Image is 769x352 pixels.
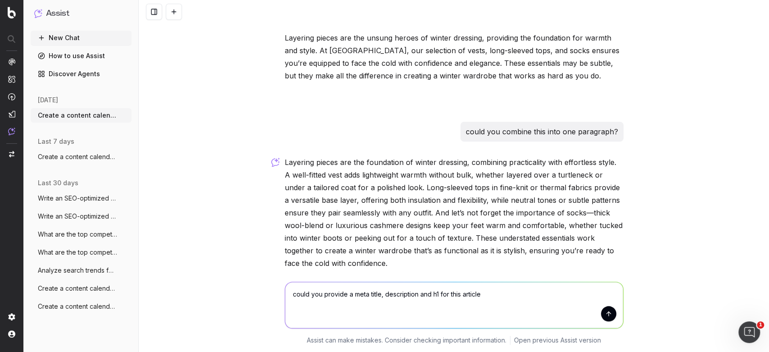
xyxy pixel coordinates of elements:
[8,313,15,320] img: Setting
[34,9,42,18] img: Assist
[8,7,16,18] img: Botify logo
[31,227,132,242] button: What are the top competitors ranking for
[38,284,117,293] span: Create a content calendar using trends &
[38,266,117,275] span: Analyze search trends for: shoes
[38,152,117,161] span: Create a content calendar with 10 differ
[8,128,15,135] img: Assist
[307,336,506,345] p: Assist can make mistakes. Consider checking important information.
[38,248,117,257] span: What are the top competitors ranking for
[31,245,132,260] button: What are the top competitors ranking for
[9,151,14,157] img: Switch project
[757,321,764,329] span: 1
[8,75,15,83] img: Intelligence
[38,96,58,105] span: [DATE]
[271,158,280,167] img: Botify assist logo
[38,212,117,221] span: Write an SEO-optimized article about on
[8,58,15,65] img: Analytics
[31,281,132,296] button: Create a content calendar using trends &
[8,110,15,118] img: Studio
[38,194,117,203] span: Write an SEO-optimized article about on
[38,302,117,311] span: Create a content calendar using trends &
[31,108,132,123] button: Create a content calendar using trends &
[38,111,117,120] span: Create a content calendar using trends &
[31,263,132,278] button: Analyze search trends for: shoes
[31,150,132,164] button: Create a content calendar with 10 differ
[31,67,132,81] a: Discover Agents
[38,137,74,146] span: last 7 days
[8,330,15,338] img: My account
[31,209,132,224] button: Write an SEO-optimized article about on
[34,7,128,20] button: Assist
[738,321,760,343] iframe: Intercom live chat
[31,31,132,45] button: New Chat
[285,156,623,270] p: Layering pieces are the foundation of winter dressing, combining practicality with effortless sty...
[8,93,15,101] img: Activation
[466,125,618,138] p: could you combine this into one paragraph?
[514,336,601,345] a: Open previous Assist version
[285,282,623,328] textarea: could you provide a meta title, description and h1 for this article
[38,178,78,187] span: last 30 days
[46,7,69,20] h1: Assist
[31,299,132,314] button: Create a content calendar using trends &
[31,191,132,206] button: Write an SEO-optimized article about on
[38,230,117,239] span: What are the top competitors ranking for
[31,49,132,63] a: How to use Assist
[285,32,623,82] p: Layering pieces are the unsung heroes of winter dressing, providing the foundation for warmth and...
